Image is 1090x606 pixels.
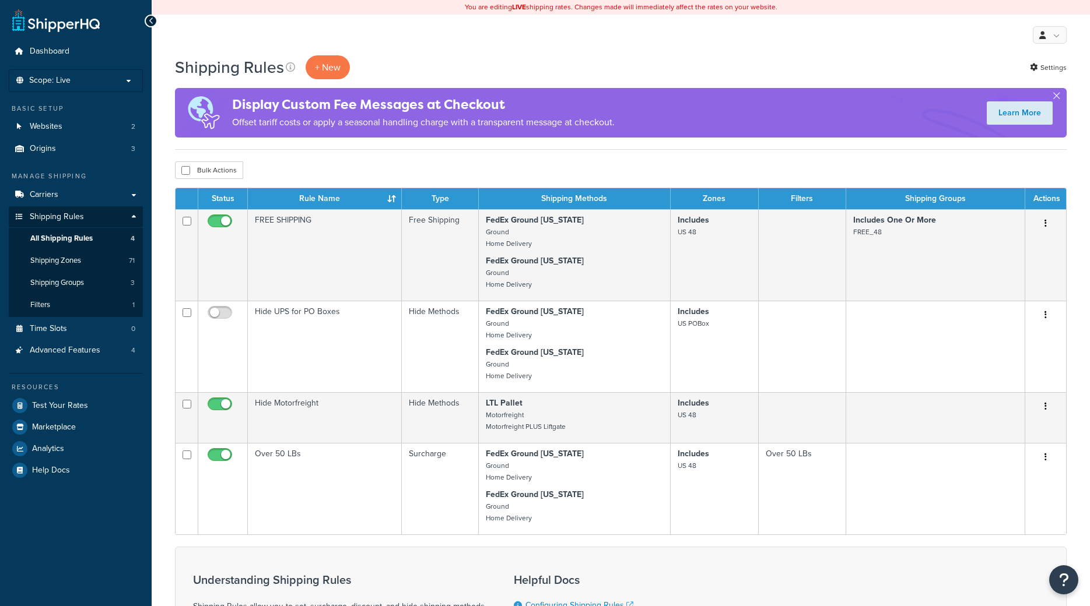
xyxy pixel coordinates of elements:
[32,401,88,411] span: Test Your Rates
[486,359,532,381] small: Ground Home Delivery
[9,272,143,294] li: Shipping Groups
[486,460,532,482] small: Ground Home Delivery
[12,9,100,32] a: ShipperHQ Home
[402,392,479,443] td: Hide Methods
[486,410,566,432] small: Motorfreight Motorfreight PLUS Liftgate
[402,301,479,392] td: Hide Methods
[486,397,523,409] strong: LTL Pallet
[9,318,143,340] li: Time Slots
[30,122,62,132] span: Websites
[486,318,532,340] small: Ground Home Delivery
[30,324,67,334] span: Time Slots
[9,228,143,249] li: All Shipping Rules
[9,294,143,316] a: Filters 1
[9,41,143,62] a: Dashboard
[306,55,350,79] p: + New
[30,47,69,57] span: Dashboard
[9,116,143,138] li: Websites
[486,255,584,267] strong: FedEx Ground [US_STATE]
[486,501,532,523] small: Ground Home Delivery
[678,410,696,420] small: US 48
[486,305,584,318] strong: FedEx Ground [US_STATE]
[479,188,671,209] th: Shipping Methods
[131,324,135,334] span: 0
[759,443,846,534] td: Over 50 LBs
[9,228,143,249] a: All Shipping Rules 4
[671,188,759,209] th: Zones
[248,188,402,209] th: Rule Name : activate to sort column ascending
[9,250,143,272] a: Shipping Zones 71
[131,278,135,288] span: 3
[853,214,936,226] strong: Includes One Or More
[9,272,143,294] a: Shipping Groups 3
[131,234,135,244] span: 4
[175,161,243,179] button: Bulk Actions
[678,227,696,237] small: US 48
[9,340,143,361] li: Advanced Features
[512,2,526,12] b: LIVE
[193,573,485,586] h3: Understanding Shipping Rules
[30,212,84,222] span: Shipping Rules
[678,460,696,471] small: US 48
[132,300,135,310] span: 1
[486,214,584,226] strong: FedEx Ground [US_STATE]
[678,397,709,409] strong: Includes
[9,138,143,160] li: Origins
[9,395,143,416] a: Test Your Rates
[30,256,81,266] span: Shipping Zones
[9,138,143,160] a: Origins 3
[9,318,143,340] a: Time Slots 0
[131,144,135,154] span: 3
[678,448,709,460] strong: Includes
[9,206,143,317] li: Shipping Rules
[248,443,402,534] td: Over 50 LBs
[30,300,50,310] span: Filters
[131,346,135,355] span: 4
[678,214,709,226] strong: Includes
[131,122,135,132] span: 2
[30,234,93,244] span: All Shipping Rules
[759,188,846,209] th: Filters
[248,392,402,443] td: Hide Motorfreight
[248,301,402,392] td: Hide UPS for PO Boxes
[175,56,284,79] h1: Shipping Rules
[232,95,615,114] h4: Display Custom Fee Messages at Checkout
[987,101,1053,125] a: Learn More
[846,188,1025,209] th: Shipping Groups
[1049,565,1078,594] button: Open Resource Center
[9,438,143,459] li: Analytics
[29,76,71,86] span: Scope: Live
[9,184,143,206] a: Carriers
[9,206,143,228] a: Shipping Rules
[402,209,479,301] td: Free Shipping
[486,346,584,358] strong: FedEx Ground [US_STATE]
[853,227,882,237] small: FREE_48
[9,171,143,181] div: Manage Shipping
[232,114,615,131] p: Offset tariff costs or apply a seasonal handling charge with a transparent message at checkout.
[9,417,143,438] a: Marketplace
[9,104,143,114] div: Basic Setup
[678,318,709,329] small: US POBox
[30,190,58,200] span: Carriers
[9,340,143,361] a: Advanced Features 4
[486,227,532,249] small: Ground Home Delivery
[32,466,70,475] span: Help Docs
[1025,188,1066,209] th: Actions
[486,448,584,460] strong: FedEx Ground [US_STATE]
[1030,59,1067,76] a: Settings
[9,460,143,481] li: Help Docs
[9,116,143,138] a: Websites 2
[129,256,135,266] span: 71
[175,88,232,138] img: duties-banner-06bc72dcb5fe05cb3f9472aba00be2ae8eb53ab6f0d8bb03d382ba314ac3c341.png
[9,382,143,392] div: Resources
[30,346,100,355] span: Advanced Features
[248,209,402,301] td: FREE SHIPPING
[30,144,56,154] span: Origins
[198,188,248,209] th: Status
[486,488,584,501] strong: FedEx Ground [US_STATE]
[402,188,479,209] th: Type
